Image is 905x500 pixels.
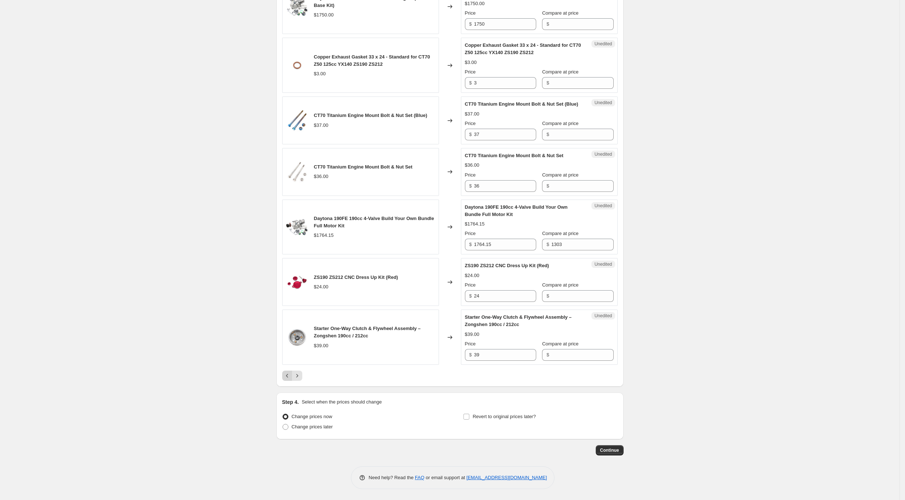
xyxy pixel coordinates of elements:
span: CT70 Titanium Engine Mount Bolt & Nut Set (Blue) [314,113,427,118]
span: CT70 Titanium Engine Mount Bolt & Nut Set (Blue) [465,101,578,107]
span: $ [546,293,549,299]
img: full_80x.png [286,216,308,238]
a: [EMAIL_ADDRESS][DOMAIN_NAME] [466,475,547,480]
span: Price [465,282,476,288]
div: $24.00 [465,272,480,279]
button: Next [292,371,302,381]
span: Unedited [594,41,612,47]
span: Daytona 190FE 190cc 4-Valve Build Your Own Bundle Full Motor Kit [314,216,434,228]
div: $1764.15 [314,232,334,239]
div: $36.00 [465,162,480,169]
span: Price [465,10,476,16]
span: Unedited [594,100,612,106]
span: $ [546,183,549,189]
span: Change prices now [292,414,332,419]
span: Compare at price [542,231,579,236]
span: Price [465,341,476,346]
span: Unedited [594,261,612,267]
span: $ [469,242,472,247]
span: Compare at price [542,282,579,288]
span: Continue [600,447,619,453]
nav: Pagination [282,371,302,381]
div: $37.00 [465,110,480,118]
span: ZS190 ZS212 CNC Dress Up Kit (Red) [314,274,398,280]
span: CT70 Titanium Engine Mount Bolt & Nut Set [465,153,564,158]
span: Starter One-Way Clutch & Flywheel Assembly – Zongshen 190cc / 212cc [465,314,572,327]
span: Unedited [594,151,612,157]
h2: Step 4. [282,398,299,406]
div: $3.00 [314,70,326,77]
div: $36.00 [314,173,329,180]
span: Unedited [594,313,612,319]
div: $1764.15 [465,220,485,228]
span: Price [465,231,476,236]
div: $37.00 [314,122,329,129]
span: Copper Exhaust Gasket 33 x 24 - Standard for CT70 Z50 125cc YX140 ZS190 ZS212 [314,54,430,67]
span: $ [469,80,472,86]
span: Price [465,172,476,178]
a: FAQ [415,475,424,480]
span: Starter One-Way Clutch & Flywheel Assembly – Zongshen 190cc / 212cc [314,326,421,338]
span: Compare at price [542,121,579,126]
span: $ [546,132,549,137]
img: PXL_20250606_134150159_80x.jpg [286,161,308,183]
div: $1750.00 [314,11,334,19]
span: $ [546,21,549,27]
span: $ [469,132,472,137]
span: Compare at price [542,69,579,75]
span: Unedited [594,203,612,209]
span: $ [546,352,549,357]
button: Previous [282,371,292,381]
span: $ [469,293,472,299]
button: Continue [596,445,624,455]
span: Change prices later [292,424,333,429]
img: PXL_20250606_005657629_80x.jpg [286,110,308,132]
span: Compare at price [542,10,579,16]
span: Compare at price [542,172,579,178]
span: Need help? Read the [369,475,415,480]
span: or email support at [424,475,466,480]
div: $24.00 [314,283,329,291]
span: Price [465,121,476,126]
img: PXL_20250508_225256898_80x.jpg [286,54,308,76]
span: Compare at price [542,341,579,346]
div: $39.00 [465,331,480,338]
span: $ [469,183,472,189]
span: CT70 Titanium Engine Mount Bolt & Nut Set [314,164,413,170]
img: PXL_20250618_210210844_80x.jpg [286,271,308,293]
span: $ [546,80,549,86]
img: PXL_20250729_193241610_80x.jpg [286,326,308,348]
span: Copper Exhaust Gasket 33 x 24 - Standard for CT70 Z50 125cc YX140 ZS190 ZS212 [465,42,581,55]
div: $3.00 [465,59,477,66]
span: $ [469,21,472,27]
p: Select when the prices should change [302,398,382,406]
div: $39.00 [314,342,329,349]
span: $ [469,352,472,357]
span: Price [465,69,476,75]
span: Revert to original prices later? [473,414,536,419]
span: ZS190 ZS212 CNC Dress Up Kit (Red) [465,263,549,268]
span: $ [546,242,549,247]
span: Daytona 190FE 190cc 4-Valve Build Your Own Bundle Full Motor Kit [465,204,568,217]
